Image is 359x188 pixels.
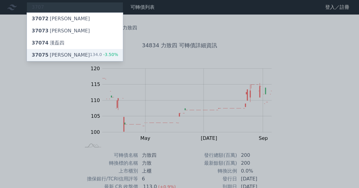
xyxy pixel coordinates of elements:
span: 37073 [32,28,49,34]
span: 37072 [32,16,49,21]
iframe: Chat Widget [329,159,359,188]
a: 37074漢磊四 [27,37,123,49]
span: 37075 [32,52,49,58]
div: 聊天小工具 [329,159,359,188]
span: 37074 [32,40,49,46]
div: [PERSON_NAME] [32,27,90,35]
a: 37072[PERSON_NAME] [27,13,123,25]
a: 37073[PERSON_NAME] [27,25,123,37]
div: [PERSON_NAME] [32,15,90,22]
span: -3.50% [102,52,118,57]
div: 134.0 [90,51,118,59]
div: [PERSON_NAME] [32,51,90,59]
div: 漢磊四 [32,39,64,47]
a: 37075[PERSON_NAME] 134.0-3.50% [27,49,123,61]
